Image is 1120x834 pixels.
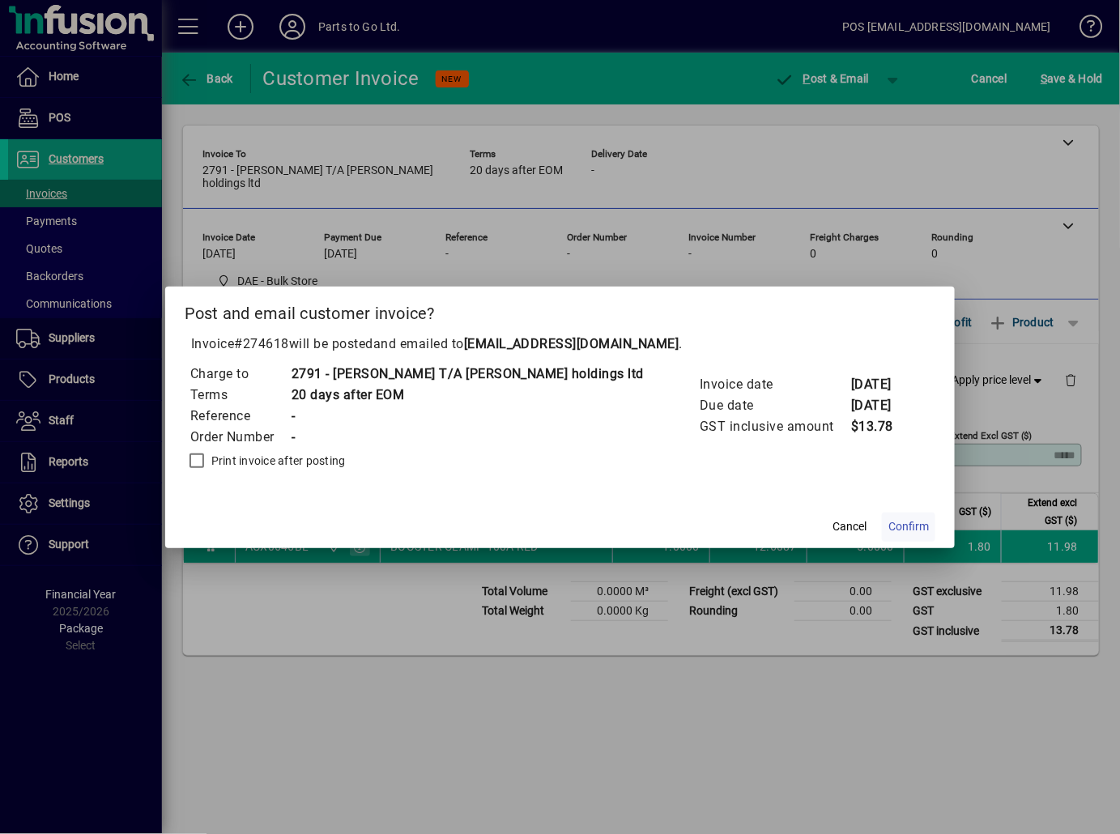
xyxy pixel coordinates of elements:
[850,416,915,437] td: $13.78
[824,513,875,542] button: Cancel
[291,427,645,448] td: -
[850,395,915,416] td: [DATE]
[291,385,645,406] td: 20 days after EOM
[833,518,867,535] span: Cancel
[464,336,679,351] b: [EMAIL_ADDRESS][DOMAIN_NAME]
[888,518,929,535] span: Confirm
[850,374,915,395] td: [DATE]
[185,334,936,354] p: Invoice will be posted .
[234,336,289,351] span: #274618
[190,385,291,406] td: Terms
[190,364,291,385] td: Charge to
[882,513,935,542] button: Confirm
[165,287,956,334] h2: Post and email customer invoice?
[291,406,645,427] td: -
[190,427,291,448] td: Order Number
[699,374,850,395] td: Invoice date
[291,364,645,385] td: 2791 - [PERSON_NAME] T/A [PERSON_NAME] holdings ltd
[699,395,850,416] td: Due date
[208,453,346,469] label: Print invoice after posting
[699,416,850,437] td: GST inclusive amount
[190,406,291,427] td: Reference
[373,336,679,351] span: and emailed to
